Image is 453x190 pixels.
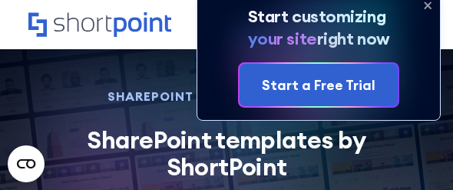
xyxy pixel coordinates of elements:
[177,12,453,190] iframe: Chat Widget
[240,64,398,107] a: Start a Free Trial
[8,145,45,182] button: Open CMP widget
[28,12,171,38] a: Home
[28,91,425,102] h1: SHAREPOINT INTRANET TEMPLATES
[87,124,365,182] span: SharePoint templates by ShortPoint
[262,75,375,95] div: Start a Free Trial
